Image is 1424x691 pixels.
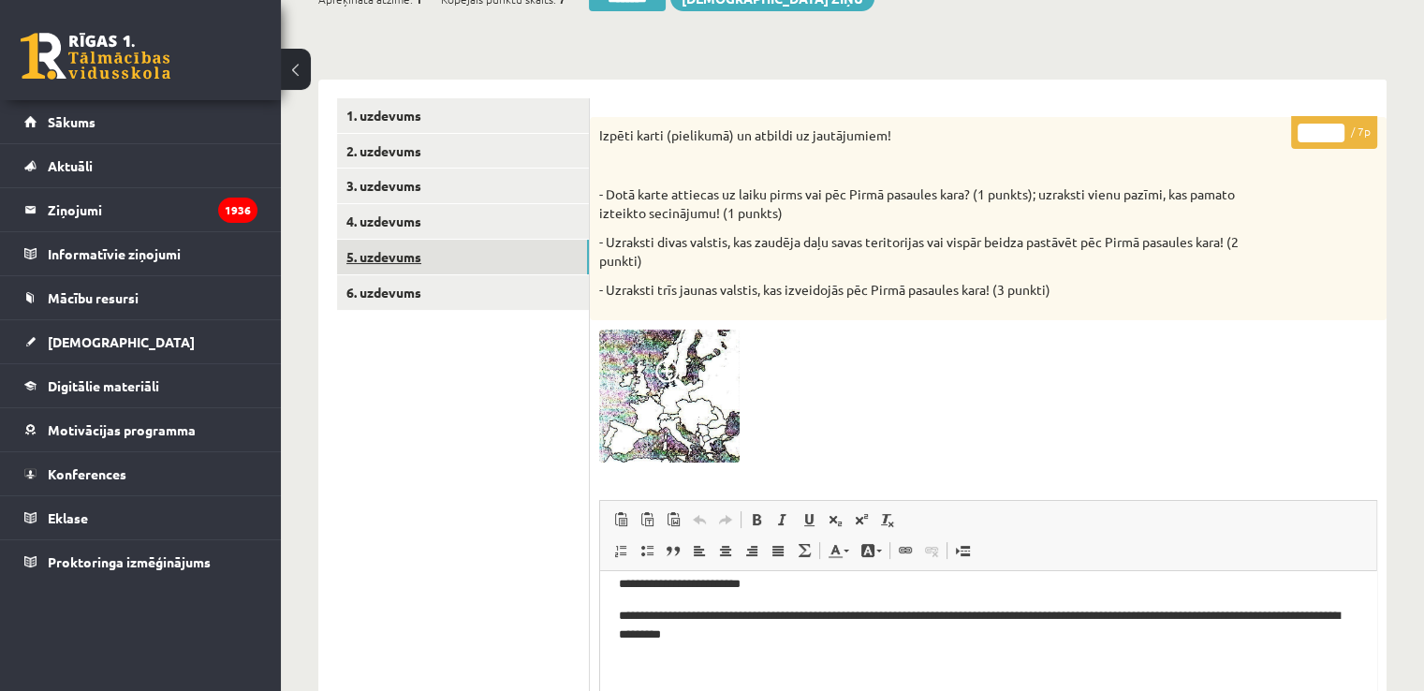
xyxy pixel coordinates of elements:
a: Saite (vadīšanas taustiņš+K) [892,538,918,563]
span: Sākums [48,113,95,130]
img: 1.jpg [599,330,740,463]
a: Ievietot/noņemt numurētu sarakstu [608,538,634,563]
a: Motivācijas programma [24,408,257,451]
a: 2. uzdevums [337,134,589,169]
a: Pasvītrojums (vadīšanas taustiņš+U) [796,507,822,532]
a: Centrēti [712,538,739,563]
a: Bloka citāts [660,538,686,563]
a: Informatīvie ziņojumi [24,232,257,275]
span: Digitālie materiāli [48,377,159,394]
a: 4. uzdevums [337,204,589,239]
span: Konferences [48,465,126,482]
a: Ievietot lapas pārtraukumu drukai [949,538,976,563]
a: 6. uzdevums [337,275,589,310]
a: Teksta krāsa [822,538,855,563]
p: / 7p [1291,116,1377,149]
span: Motivācijas programma [48,421,196,438]
a: Ievietot/noņemt sarakstu ar aizzīmēm [634,538,660,563]
a: Apakšraksts [822,507,848,532]
span: Eklase [48,509,88,526]
a: Izlīdzināt malas [765,538,791,563]
a: Ievietot no Worda [660,507,686,532]
a: 5. uzdevums [337,240,589,274]
a: Fona krāsa [855,538,888,563]
legend: Informatīvie ziņojumi [48,232,257,275]
p: Izpēti karti (pielikumā) un atbildi uz jautājumiem! [599,126,1284,145]
a: Izlīdzināt pa labi [739,538,765,563]
p: - Uzraksti divas valstis, kas zaudēja daļu savas teritorijas vai vispār beidza pastāvēt pēc Pirmā... [599,233,1284,270]
p: - Dotā karte attiecas uz laiku pirms vai pēc Pirmā pasaules kara? (1 punkts); uzraksti vienu pazī... [599,185,1284,222]
a: Sākums [24,100,257,143]
a: Aktuāli [24,144,257,187]
span: Mācību resursi [48,289,139,306]
span: Aktuāli [48,157,93,174]
p: - Uzraksti trīs jaunas valstis, kas izveidojās pēc Pirmā pasaules kara! (3 punkti) [599,281,1284,300]
a: Ziņojumi1936 [24,188,257,231]
a: Mācību resursi [24,276,257,319]
span: [DEMOGRAPHIC_DATA] [48,333,195,350]
a: Math [791,538,817,563]
a: Treknraksts (vadīšanas taustiņš+B) [743,507,770,532]
a: Ielīmēt (vadīšanas taustiņš+V) [608,507,634,532]
a: Digitālie materiāli [24,364,257,407]
a: Atsaistīt [918,538,945,563]
a: Atkārtot (vadīšanas taustiņš+Y) [712,507,739,532]
a: Ievietot kā vienkāršu tekstu (vadīšanas taustiņš+pārslēgšanas taustiņš+V) [634,507,660,532]
a: Rīgas 1. Tālmācības vidusskola [21,33,170,80]
a: Atcelt (vadīšanas taustiņš+Z) [686,507,712,532]
a: Proktoringa izmēģinājums [24,540,257,583]
a: Konferences [24,452,257,495]
legend: Ziņojumi [48,188,257,231]
a: 3. uzdevums [337,169,589,203]
a: Noņemt stilus [874,507,901,532]
a: Slīpraksts (vadīšanas taustiņš+I) [770,507,796,532]
i: 1936 [218,198,257,223]
span: Proktoringa izmēģinājums [48,553,211,570]
a: Augšraksts [848,507,874,532]
a: Izlīdzināt pa kreisi [686,538,712,563]
a: 1. uzdevums [337,98,589,133]
a: [DEMOGRAPHIC_DATA] [24,320,257,363]
a: Eklase [24,496,257,539]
